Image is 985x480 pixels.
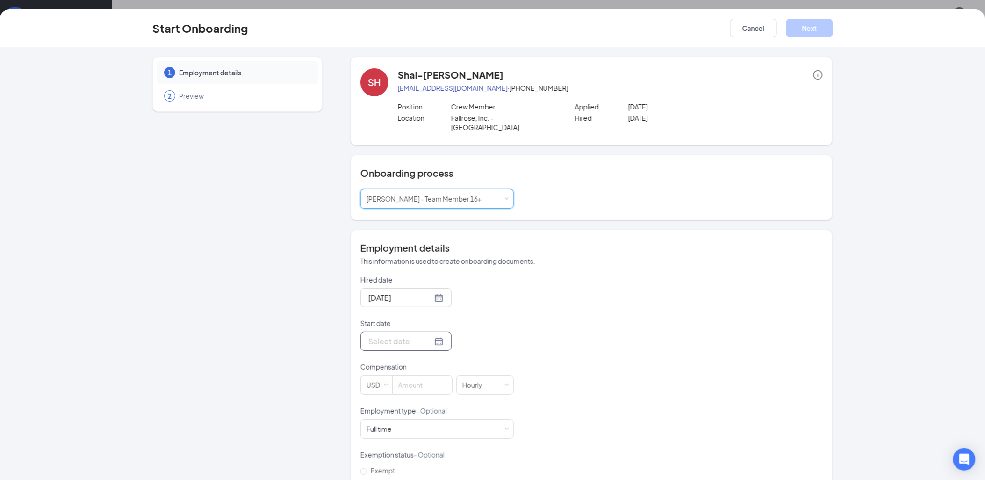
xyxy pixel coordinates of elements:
[179,68,309,77] span: Employment details
[360,275,514,284] p: Hired date
[451,113,557,132] p: Fallrose, Inc. - [GEOGRAPHIC_DATA]
[360,450,514,459] p: Exemption status
[360,256,823,266] p: This information is used to create onboarding documents.
[398,83,823,93] p: · [PHONE_NUMBER]
[367,466,399,475] span: Exempt
[575,102,628,111] p: Applied
[367,424,392,434] div: Full time
[360,241,823,255] h4: Employment details
[786,19,833,37] button: Next
[360,167,823,180] h4: Onboarding process
[168,68,172,77] span: 1
[414,451,445,459] span: - Optional
[367,195,482,203] span: [PERSON_NAME] - Team Member 16+
[179,91,309,101] span: Preview
[416,407,447,415] span: - Optional
[628,113,734,123] p: [DATE]
[360,406,514,415] p: Employment type
[575,113,628,123] p: Hired
[730,19,777,37] button: Cancel
[398,102,451,111] p: Position
[953,448,976,471] div: Open Intercom Messenger
[398,68,503,81] h4: Shai-[PERSON_NAME]
[367,376,387,394] div: USD
[368,76,381,89] div: SH
[462,376,489,394] div: Hourly
[368,292,432,304] input: Aug 26, 2025
[367,189,488,208] div: [object Object]
[398,84,508,92] a: [EMAIL_ADDRESS][DOMAIN_NAME]
[451,102,557,111] p: Crew Member
[168,91,172,101] span: 2
[813,70,823,80] span: info-circle
[152,20,248,36] h3: Start Onboarding
[393,376,452,394] input: Amount
[628,102,734,111] p: [DATE]
[360,362,514,371] p: Compensation
[398,113,451,123] p: Location
[360,319,514,328] p: Start date
[368,335,432,347] input: Select date
[367,424,398,434] div: [object Object]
